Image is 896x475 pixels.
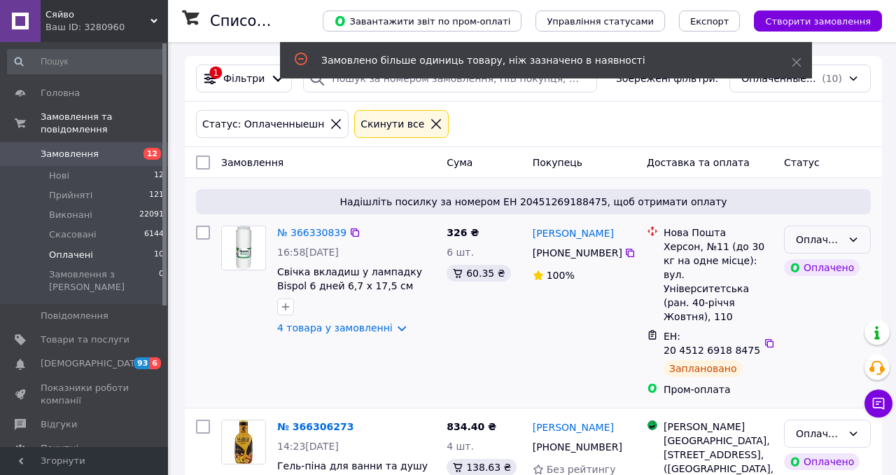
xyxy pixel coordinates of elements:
[154,170,164,182] span: 12
[784,259,860,276] div: Оплачено
[221,420,266,464] a: Фото товару
[447,441,474,452] span: 4 шт.
[143,148,161,160] span: 12
[49,189,92,202] span: Прийняті
[277,266,422,291] a: Свічка вкладиш у лампадку Bispol 6 дней 6,7 х 17,5 см
[223,71,265,85] span: Фільтри
[49,268,159,294] span: Замовлення з [PERSON_NAME]
[149,189,164,202] span: 121
[647,157,750,168] span: Доставка та оплата
[664,240,773,324] div: Херсон, №11 (до 30 кг на одне місце): вул. Університетська (ран. 40-річчя Жовтня), 110
[784,157,820,168] span: Статус
[154,249,164,261] span: 10
[202,195,865,209] span: Надішліть посилку за номером ЕН 20451269188475, щоб отримати оплату
[547,16,654,27] span: Управління статусами
[796,232,842,247] div: Оплачено
[533,420,614,434] a: [PERSON_NAME]
[533,226,614,240] a: [PERSON_NAME]
[41,111,168,136] span: Замовлення та повідомлення
[864,390,892,418] button: Чат з покупцем
[822,73,842,84] span: (10)
[533,247,622,259] span: [PHONE_NUMBER]
[49,209,92,221] span: Виконані
[664,331,760,356] span: ЕН: 20 4512 6918 8475
[139,209,164,221] span: 22091
[41,357,144,370] span: [DEMOGRAPHIC_DATA]
[235,226,253,270] img: Фото товару
[447,157,472,168] span: Cума
[41,442,78,455] span: Покупці
[49,228,97,241] span: Скасовані
[41,310,108,322] span: Повідомлення
[664,420,773,434] div: [PERSON_NAME]
[321,53,757,67] div: Замовлено більше одиниць товару, ніж зазначено в наявності
[664,226,773,240] div: Нова Пошта
[447,227,479,238] span: 326 ₴
[41,148,99,160] span: Замовлення
[358,116,427,132] div: Cкинути все
[679,11,741,32] button: Експорт
[150,357,161,369] span: 6
[533,441,622,453] span: [PHONE_NUMBER]
[664,360,743,377] div: Заплановано
[277,441,339,452] span: 14:23[DATE]
[7,49,165,74] input: Пошук
[547,464,616,475] span: Без рейтингу
[41,87,80,99] span: Головна
[49,170,69,182] span: Нові
[221,226,266,270] a: Фото товару
[690,16,729,27] span: Експорт
[533,157,582,168] span: Покупець
[765,16,871,27] span: Створити замовлення
[535,11,665,32] button: Управління статусами
[144,228,164,241] span: 6144
[41,333,129,346] span: Товари та послуги
[796,426,842,441] div: Оплачено
[277,227,346,238] a: № 366330839
[277,421,353,432] a: № 366306273
[159,268,164,294] span: 0
[447,421,496,432] span: 834.40 ₴
[547,270,575,281] span: 100%
[447,247,474,258] span: 6 шт.
[754,11,882,32] button: Створити замовлення
[45,21,168,34] div: Ваш ID: 3280960
[740,15,882,26] a: Створити замовлення
[49,249,93,261] span: Оплачені
[277,322,393,333] a: 4 товара у замовленні
[221,157,283,168] span: Замовлення
[277,247,339,258] span: 16:58[DATE]
[199,116,327,132] div: Статус: Оплаченныешн
[222,420,265,464] img: Фото товару
[323,11,521,32] button: Завантажити звіт по пром-оплаті
[447,265,510,282] div: 60.35 ₴
[45,8,150,21] span: Сяйво
[134,357,150,369] span: 93
[334,15,510,27] span: Завантажити звіт по пром-оплаті
[41,418,77,431] span: Відгуки
[664,383,773,397] div: Пром-оплата
[41,382,129,407] span: Показники роботи компанії
[784,453,860,470] div: Оплачено
[210,13,352,29] h1: Список замовлень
